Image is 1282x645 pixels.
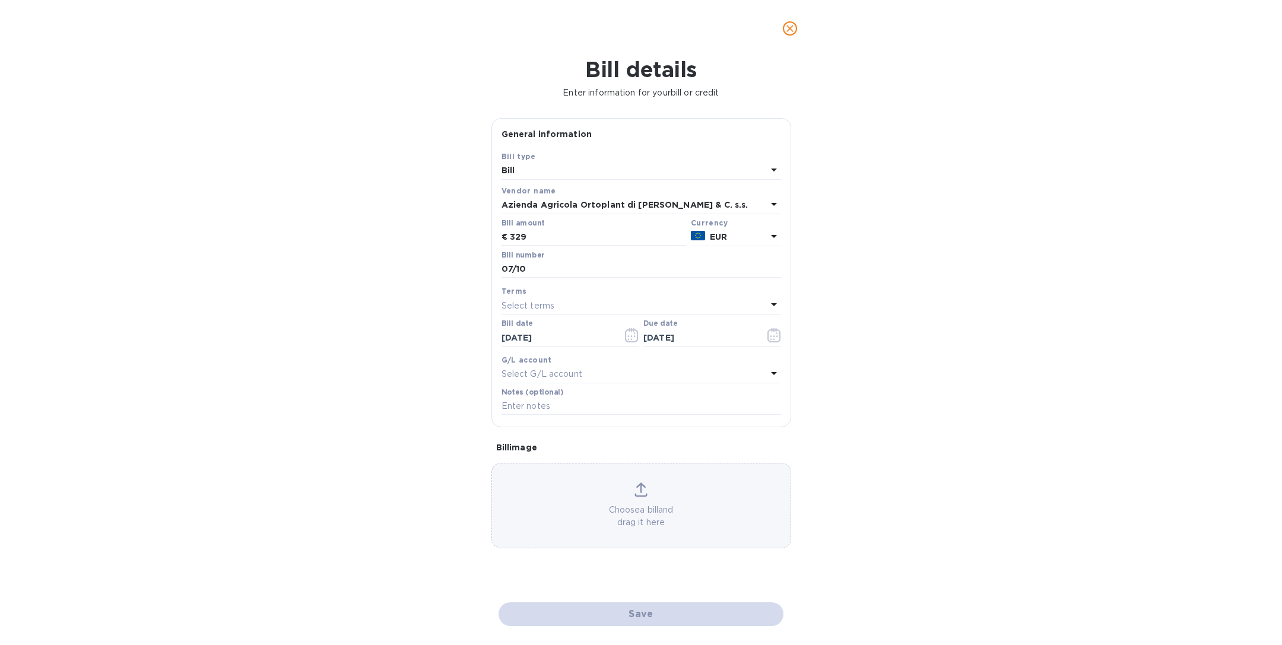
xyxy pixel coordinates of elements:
[776,14,804,43] button: close
[502,287,527,296] b: Terms
[502,166,515,175] b: Bill
[502,220,544,227] label: Bill amount
[9,87,1273,99] p: Enter information for your bill or credit
[9,57,1273,82] h1: Bill details
[502,300,555,312] p: Select terms
[492,504,791,529] p: Choose a bill and drag it here
[643,329,756,347] input: Due date
[510,228,686,246] input: € Enter bill amount
[691,218,728,227] b: Currency
[710,232,727,242] b: EUR
[502,368,582,380] p: Select G/L account
[502,355,552,364] b: G/L account
[502,389,564,396] label: Notes (optional)
[502,129,592,139] b: General information
[502,152,536,161] b: Bill type
[502,398,781,415] input: Enter notes
[502,200,748,209] b: Azienda Agricola Ortoplant di [PERSON_NAME] & C. s.s.
[496,441,786,453] p: Bill image
[643,320,677,328] label: Due date
[502,320,533,328] label: Bill date
[502,228,510,246] div: €
[502,329,614,347] input: Select date
[502,186,556,195] b: Vendor name
[502,260,781,278] input: Enter bill number
[502,252,544,259] label: Bill number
